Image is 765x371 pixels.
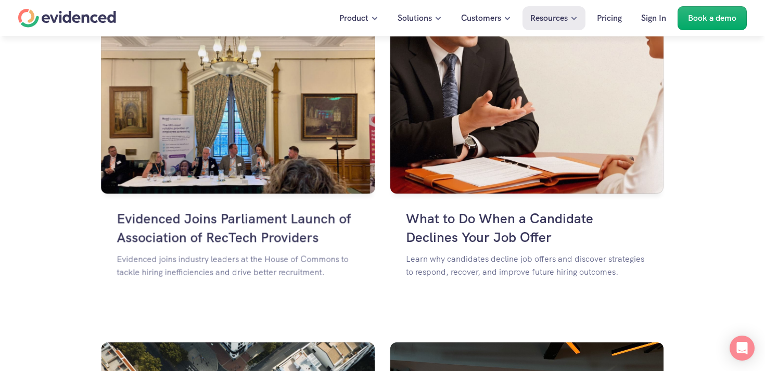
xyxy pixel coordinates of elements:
[461,11,501,25] p: Customers
[390,20,664,327] a: What to Do When a Candidate Declines Your Job OfferLearn why candidates decline job offers and di...
[390,20,664,194] img: Man and woman sitting across each other at a desk talking over a document
[117,252,359,279] p: Evidenced joins industry leaders at the House of Commons to tackle hiring inefficiencies and driv...
[688,11,736,25] p: Book a demo
[589,6,630,30] a: Pricing
[730,336,755,361] div: Open Intercom Messenger
[530,11,568,25] p: Resources
[406,209,648,247] h4: What to Do When a Candidate Declines Your Job Offer
[597,11,622,25] p: Pricing
[101,20,375,194] img: Panel discussion in a highly decorated room
[18,9,116,28] a: Home
[641,11,666,25] p: Sign In
[117,209,359,247] h4: Evidenced Joins Parliament Launch of Association of RecTech Providers
[678,6,747,30] a: Book a demo
[101,20,375,327] a: Evidenced Joins Parliament Launch of Association of RecTech ProvidersEvidenced joins industry lea...
[406,252,648,278] p: Learn why candidates decline job offers and discover strategies to respond, recover, and improve ...
[339,11,368,25] p: Product
[398,11,432,25] p: Solutions
[633,6,674,30] a: Sign In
